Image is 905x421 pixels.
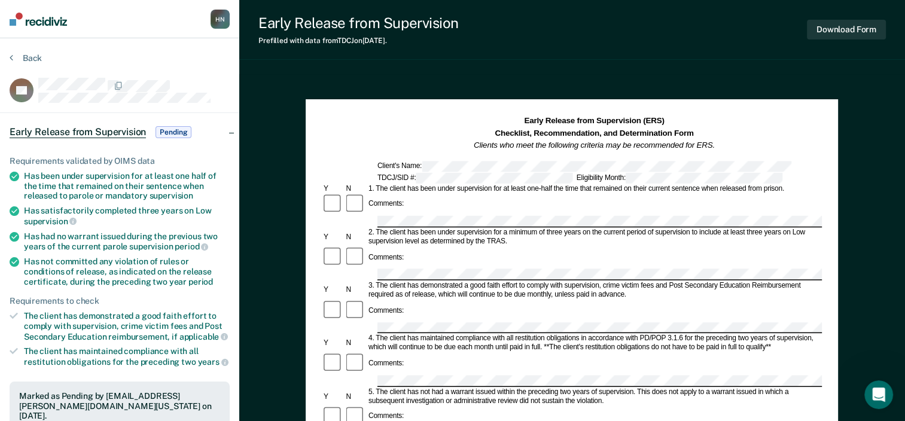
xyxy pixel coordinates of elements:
[367,228,822,246] div: 2. The client has been under supervision for a minimum of three years on the current period of su...
[322,286,344,295] div: Y
[10,156,230,166] div: Requirements validated by OIMS data
[807,20,886,39] button: Download Form
[24,171,230,201] div: Has been under supervision for at least one half of the time that remained on their sentence when...
[345,184,367,193] div: N
[322,233,344,242] div: Y
[345,233,367,242] div: N
[367,281,822,299] div: 3. The client has demonstrated a good faith effort to comply with supervision, crime victim fees ...
[150,191,193,200] span: supervision
[322,392,344,401] div: Y
[19,391,220,421] div: Marked as Pending by [EMAIL_ADDRESS][PERSON_NAME][DOMAIN_NAME][US_STATE] on [DATE].
[575,172,784,183] div: Eligibility Month:
[864,380,893,409] iframe: Intercom live chat
[525,117,665,126] strong: Early Release from Supervision (ERS)
[376,172,575,183] div: TDCJ/SID #:
[322,339,344,348] div: Y
[24,311,230,341] div: The client has demonstrated a good faith effort to comply with supervision, crime victim fees and...
[367,334,822,352] div: 4. The client has maintained compliance with all restitution obligations in accordance with PD/PO...
[156,126,191,138] span: Pending
[322,184,344,193] div: Y
[367,253,406,262] div: Comments:
[188,277,213,286] span: period
[24,257,230,286] div: Has not committed any violation of rules or conditions of release, as indicated on the release ce...
[24,231,230,252] div: Has had no warrant issued during the previous two years of the current parole supervision
[376,161,793,172] div: Client's Name:
[10,53,42,63] button: Back
[367,388,822,405] div: 5. The client has not had a warrant issued within the preceding two years of supervision. This do...
[345,339,367,348] div: N
[345,392,367,401] div: N
[24,346,230,367] div: The client has maintained compliance with all restitution obligations for the preceding two
[24,216,77,226] span: supervision
[211,10,230,29] button: HN
[345,286,367,295] div: N
[258,14,459,32] div: Early Release from Supervision
[258,36,459,45] div: Prefilled with data from TDCJ on [DATE] .
[474,141,715,150] em: Clients who meet the following criteria may be recommended for ERS.
[24,206,230,226] div: Has satisfactorily completed three years on Low
[367,306,406,315] div: Comments:
[10,296,230,306] div: Requirements to check
[495,129,694,138] strong: Checklist, Recommendation, and Determination Form
[198,357,228,367] span: years
[179,332,228,341] span: applicable
[10,126,146,138] span: Early Release from Supervision
[10,13,67,26] img: Recidiviz
[175,242,208,251] span: period
[367,359,406,368] div: Comments:
[211,10,230,29] div: H N
[367,184,822,193] div: 1. The client has been under supervision for at least one-half the time that remained on their cu...
[367,200,406,209] div: Comments:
